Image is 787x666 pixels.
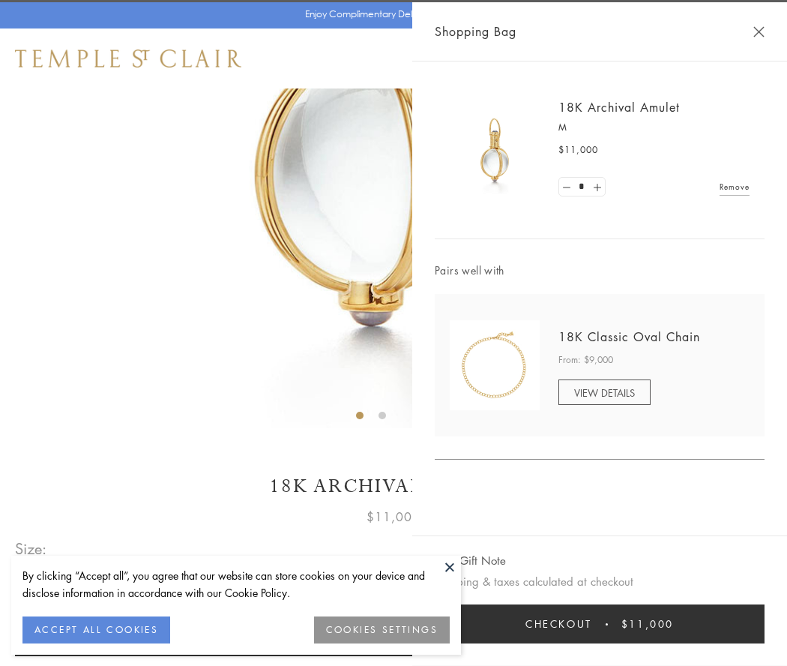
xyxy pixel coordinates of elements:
[450,105,540,195] img: 18K Archival Amulet
[435,262,765,279] span: Pairs well with
[558,120,750,135] p: M
[435,551,506,570] button: Add Gift Note
[22,567,450,601] div: By clicking “Accept all”, you agree that our website can store cookies on your device and disclos...
[558,142,598,157] span: $11,000
[15,536,48,561] span: Size:
[558,379,651,405] a: VIEW DETAILS
[15,49,241,67] img: Temple St. Clair
[450,320,540,410] img: N88865-OV18
[753,26,765,37] button: Close Shopping Bag
[525,616,592,632] span: Checkout
[558,352,613,367] span: From: $9,000
[435,572,765,591] p: Shipping & taxes calculated at checkout
[22,616,170,643] button: ACCEPT ALL COOKIES
[720,178,750,195] a: Remove
[589,178,604,196] a: Set quantity to 2
[305,7,475,22] p: Enjoy Complimentary Delivery & Returns
[558,99,680,115] a: 18K Archival Amulet
[314,616,450,643] button: COOKIES SETTINGS
[435,22,516,41] span: Shopping Bag
[574,385,635,400] span: VIEW DETAILS
[435,604,765,643] button: Checkout $11,000
[15,473,772,499] h1: 18K Archival Amulet
[558,328,700,345] a: 18K Classic Oval Chain
[559,178,574,196] a: Set quantity to 0
[621,616,674,632] span: $11,000
[367,507,420,526] span: $11,000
